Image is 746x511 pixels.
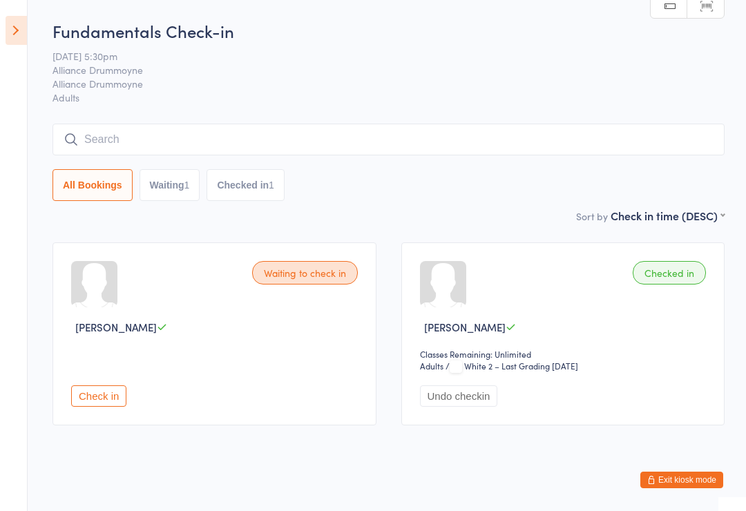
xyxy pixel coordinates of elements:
[207,169,285,201] button: Checked in1
[576,209,608,223] label: Sort by
[633,261,706,285] div: Checked in
[611,208,725,223] div: Check in time (DESC)
[52,90,725,104] span: Adults
[420,385,498,407] button: Undo checkin
[71,385,126,407] button: Check in
[446,360,578,372] span: / White 2 – Last Grading [DATE]
[52,124,725,155] input: Search
[269,180,274,191] div: 1
[140,169,200,201] button: Waiting1
[424,320,506,334] span: [PERSON_NAME]
[252,261,358,285] div: Waiting to check in
[420,348,711,360] div: Classes Remaining: Unlimited
[640,472,723,488] button: Exit kiosk mode
[75,320,157,334] span: [PERSON_NAME]
[52,49,703,63] span: [DATE] 5:30pm
[184,180,190,191] div: 1
[420,360,443,372] div: Adults
[52,77,703,90] span: Alliance Drummoyne
[52,19,725,42] h2: Fundamentals Check-in
[52,169,133,201] button: All Bookings
[52,63,703,77] span: Alliance Drummoyne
